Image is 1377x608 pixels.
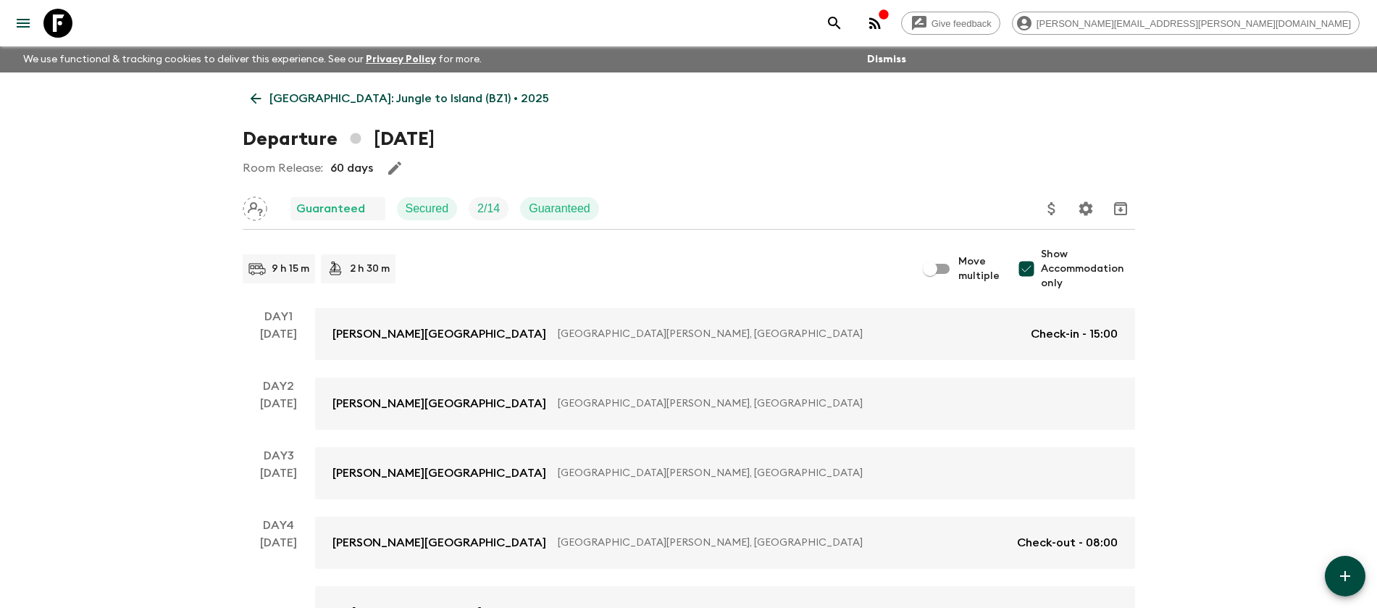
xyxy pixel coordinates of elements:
p: We use functional & tracking cookies to deliver this experience. See our for more. [17,46,487,72]
p: 2 / 14 [477,200,500,217]
div: Trip Fill [469,197,508,220]
p: [GEOGRAPHIC_DATA][PERSON_NAME], [GEOGRAPHIC_DATA] [558,396,1106,411]
button: menu [9,9,38,38]
p: [PERSON_NAME][GEOGRAPHIC_DATA] [332,534,546,551]
p: [GEOGRAPHIC_DATA][PERSON_NAME], [GEOGRAPHIC_DATA] [558,536,1005,550]
p: [GEOGRAPHIC_DATA][PERSON_NAME], [GEOGRAPHIC_DATA] [558,466,1106,480]
p: 9 h 15 m [272,262,309,276]
a: [PERSON_NAME][GEOGRAPHIC_DATA][GEOGRAPHIC_DATA][PERSON_NAME], [GEOGRAPHIC_DATA] [315,447,1135,499]
span: Show Accommodation only [1041,247,1135,291]
a: Give feedback [901,12,1000,35]
button: Archive (Completed, Cancelled or Unsynced Departures only) [1106,194,1135,223]
button: Dismiss [863,49,910,70]
a: [PERSON_NAME][GEOGRAPHIC_DATA][GEOGRAPHIC_DATA][PERSON_NAME], [GEOGRAPHIC_DATA] [315,378,1135,430]
p: [GEOGRAPHIC_DATA][PERSON_NAME], [GEOGRAPHIC_DATA] [558,327,1019,341]
a: Privacy Policy [366,54,436,64]
span: [PERSON_NAME][EMAIL_ADDRESS][PERSON_NAME][DOMAIN_NAME] [1029,18,1359,29]
p: Day 1 [243,308,315,325]
p: [PERSON_NAME][GEOGRAPHIC_DATA] [332,465,546,482]
p: Day 4 [243,517,315,534]
a: [PERSON_NAME][GEOGRAPHIC_DATA][GEOGRAPHIC_DATA][PERSON_NAME], [GEOGRAPHIC_DATA]Check-out - 08:00 [315,517,1135,569]
p: Check-in - 15:00 [1031,325,1118,343]
p: Check-out - 08:00 [1017,534,1118,551]
p: Day 2 [243,378,315,395]
a: [GEOGRAPHIC_DATA]: Jungle to Island (BZ1) • 2025 [243,84,557,113]
h1: Departure [DATE] [243,125,435,154]
p: Guaranteed [296,200,365,217]
p: 2 h 30 m [350,262,390,276]
div: [DATE] [260,395,297,430]
span: Give feedback [924,18,1000,29]
button: Update Price, Early Bird Discount and Costs [1037,194,1066,223]
a: [PERSON_NAME][GEOGRAPHIC_DATA][GEOGRAPHIC_DATA][PERSON_NAME], [GEOGRAPHIC_DATA]Check-in - 15:00 [315,308,1135,360]
span: Move multiple [958,254,1000,283]
button: Settings [1071,194,1100,223]
p: Room Release: [243,159,323,177]
p: [PERSON_NAME][GEOGRAPHIC_DATA] [332,325,546,343]
p: Secured [406,200,449,217]
div: [PERSON_NAME][EMAIL_ADDRESS][PERSON_NAME][DOMAIN_NAME] [1012,12,1360,35]
div: Secured [397,197,458,220]
p: Guaranteed [529,200,590,217]
p: Day 3 [243,447,315,465]
p: [PERSON_NAME][GEOGRAPHIC_DATA] [332,395,546,412]
p: [GEOGRAPHIC_DATA]: Jungle to Island (BZ1) • 2025 [269,90,549,107]
button: search adventures [820,9,849,38]
span: Assign pack leader [243,201,267,212]
div: [DATE] [260,325,297,360]
div: [DATE] [260,465,297,499]
p: 60 days [330,159,373,177]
